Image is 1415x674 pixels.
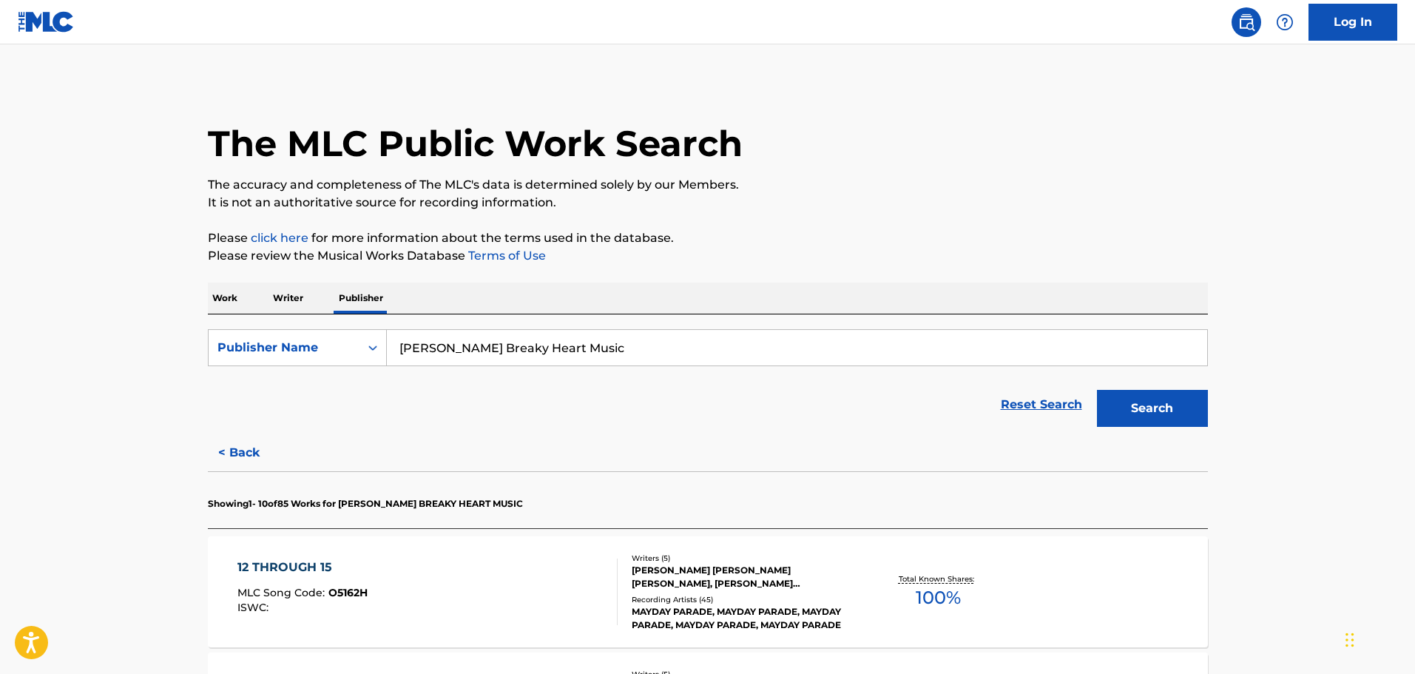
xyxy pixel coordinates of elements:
[1232,7,1261,37] a: Public Search
[328,586,368,599] span: O5162H
[1345,618,1354,662] div: Drag
[208,176,1208,194] p: The accuracy and completeness of The MLC's data is determined solely by our Members.
[993,388,1090,421] a: Reset Search
[208,497,523,510] p: Showing 1 - 10 of 85 Works for [PERSON_NAME] BREAKY HEART MUSIC
[334,283,388,314] p: Publisher
[1270,7,1300,37] div: Help
[237,601,272,614] span: ISWC :
[208,536,1208,647] a: 12 THROUGH 15MLC Song Code:O5162HISWC:Writers (5)[PERSON_NAME] [PERSON_NAME] [PERSON_NAME], [PERS...
[237,586,328,599] span: MLC Song Code :
[1097,390,1208,427] button: Search
[208,194,1208,212] p: It is not an authoritative source for recording information.
[1237,13,1255,31] img: search
[208,247,1208,265] p: Please review the Musical Works Database
[632,605,855,632] div: MAYDAY PARADE, MAYDAY PARADE, MAYDAY PARADE, MAYDAY PARADE, MAYDAY PARADE
[18,11,75,33] img: MLC Logo
[1308,4,1397,41] a: Log In
[208,229,1208,247] p: Please for more information about the terms used in the database.
[269,283,308,314] p: Writer
[465,249,546,263] a: Terms of Use
[217,339,351,357] div: Publisher Name
[899,573,978,584] p: Total Known Shares:
[1341,603,1415,674] iframe: Chat Widget
[632,553,855,564] div: Writers ( 5 )
[632,594,855,605] div: Recording Artists ( 45 )
[1276,13,1294,31] img: help
[208,329,1208,434] form: Search Form
[208,283,242,314] p: Work
[251,231,308,245] a: click here
[916,584,961,611] span: 100 %
[208,121,743,166] h1: The MLC Public Work Search
[632,564,855,590] div: [PERSON_NAME] [PERSON_NAME] [PERSON_NAME], [PERSON_NAME] [PERSON_NAME], [PERSON_NAME] [PERSON_NAM...
[237,559,368,576] div: 12 THROUGH 15
[208,434,297,471] button: < Back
